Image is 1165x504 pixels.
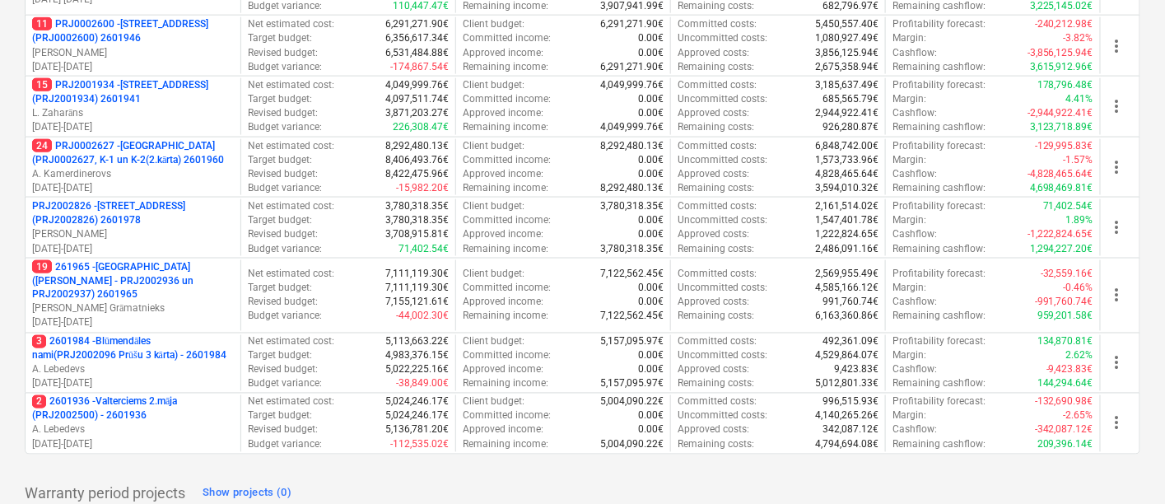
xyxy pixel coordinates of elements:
[815,349,878,363] p: 4,529,864.07€
[463,363,543,377] p: Approved income :
[385,349,449,363] p: 4,983,376.15€
[385,78,449,92] p: 4,049,999.76€
[248,181,322,195] p: Budget variance :
[1030,60,1093,74] p: 3,615,912.96€
[248,60,322,74] p: Budget variance :
[32,60,234,74] p: [DATE] - [DATE]
[32,46,234,60] p: [PERSON_NAME]
[1064,153,1093,167] p: -1.57%
[638,92,664,106] p: 0.00€
[678,335,757,349] p: Committed costs :
[815,167,878,181] p: 4,828,465.64€
[1107,36,1127,56] span: more_vert
[1030,120,1093,134] p: 3,123,718.89€
[32,17,234,74] div: 11PRJ0002600 -[STREET_ADDRESS](PRJ0002600) 2601946[PERSON_NAME][DATE]-[DATE]
[638,363,664,377] p: 0.00€
[32,167,234,181] p: A. Kamerdinerovs
[892,310,986,324] p: Remaining cashflow :
[463,438,548,452] p: Remaining income :
[1035,395,1093,409] p: -132,690.98€
[822,395,878,409] p: 996,515.93€
[248,167,318,181] p: Revised budget :
[892,423,937,437] p: Cashflow :
[638,227,664,241] p: 0.00€
[463,120,548,134] p: Remaining income :
[248,395,334,409] p: Net estimated cost :
[892,78,986,92] p: Profitability forecast :
[892,395,986,409] p: Profitability forecast :
[463,409,551,423] p: Committed income :
[892,46,937,60] p: Cashflow :
[32,395,234,423] p: 2601936 - Valterciems 2.māja (PRJ2002500) - 2601936
[600,17,664,31] p: 6,291,271.90€
[815,281,878,295] p: 4,585,166.12€
[638,409,664,423] p: 0.00€
[678,153,767,167] p: Uncommitted costs :
[32,78,234,106] p: PRJ2001934 - [STREET_ADDRESS] (PRJ2001934) 2601941
[815,153,878,167] p: 1,573,733.96€
[32,139,234,167] p: PRJ0002627 - [GEOGRAPHIC_DATA] (PRJ0002627, K-1 un K-2(2.kārta) 2601960
[248,349,312,363] p: Target budget :
[678,281,767,295] p: Uncommitted costs :
[248,199,334,213] p: Net estimated cost :
[892,296,937,310] p: Cashflow :
[203,484,291,503] div: Show projects (0)
[678,267,757,281] p: Committed costs :
[248,438,322,452] p: Budget variance :
[248,139,334,153] p: Net estimated cost :
[1030,242,1093,256] p: 1,294,227.20€
[32,199,234,227] p: PRJ2002826 - [STREET_ADDRESS] (PRJ2002826) 2601978
[678,181,754,195] p: Remaining costs :
[248,363,318,377] p: Revised budget :
[396,377,449,391] p: -38,849.00€
[32,139,234,196] div: 24PRJ0002627 -[GEOGRAPHIC_DATA] (PRJ0002627, K-1 un K-2(2.kārta) 2601960A. Kamerdinerovs[DATE]-[D...
[1064,281,1093,295] p: -0.46%
[815,377,878,391] p: 5,012,801.33€
[892,60,986,74] p: Remaining cashflow :
[385,267,449,281] p: 7,111,119.30€
[600,78,664,92] p: 4,049,999.76€
[678,17,757,31] p: Committed costs :
[1066,349,1093,363] p: 2.62%
[638,281,664,295] p: 0.00€
[248,335,334,349] p: Net estimated cost :
[638,296,664,310] p: 0.00€
[678,120,754,134] p: Remaining costs :
[32,395,234,452] div: 22601936 -Valterciems 2.māja (PRJ2002500) - 2601936A. Lebedevs[DATE]-[DATE]
[385,423,449,437] p: 5,136,781.20€
[248,31,312,45] p: Target budget :
[32,423,234,437] p: A. Lebedevs
[463,167,543,181] p: Approved income :
[385,17,449,31] p: 6,291,271.90€
[248,153,312,167] p: Target budget :
[248,281,312,295] p: Target budget :
[822,120,878,134] p: 926,280.87€
[248,78,334,92] p: Net estimated cost :
[32,335,234,363] p: 2601984 - Blūmendāles nami(PRJ2002096 Prūšu 3 kārta) - 2601984
[385,167,449,181] p: 8,422,475.96€
[815,106,878,120] p: 2,944,922.41€
[892,438,986,452] p: Remaining cashflow :
[815,213,878,227] p: 1,547,401.78€
[385,296,449,310] p: 7,155,121.61€
[1035,296,1093,310] p: -991,760.74€
[32,335,234,392] div: 32601984 -Blūmendāles nami(PRJ2002096 Prūšu 3 kārta) - 2601984A. Lebedevs[DATE]-[DATE]
[892,335,986,349] p: Profitability forecast :
[1107,353,1127,373] span: more_vert
[1064,409,1093,423] p: -2.65%
[463,78,524,92] p: Client budget :
[822,296,878,310] p: 991,760.74€
[1035,423,1093,437] p: -342,087.12€
[678,409,767,423] p: Uncommitted costs :
[600,242,664,256] p: 3,780,318.35€
[815,139,878,153] p: 6,848,742.00€
[463,181,548,195] p: Remaining income :
[463,423,543,437] p: Approved income :
[815,409,878,423] p: 4,140,265.26€
[32,181,234,195] p: [DATE] - [DATE]
[638,31,664,45] p: 0.00€
[1107,286,1127,306] span: more_vert
[463,17,524,31] p: Client budget :
[600,438,664,452] p: 5,004,090.22€
[248,242,322,256] p: Budget variance :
